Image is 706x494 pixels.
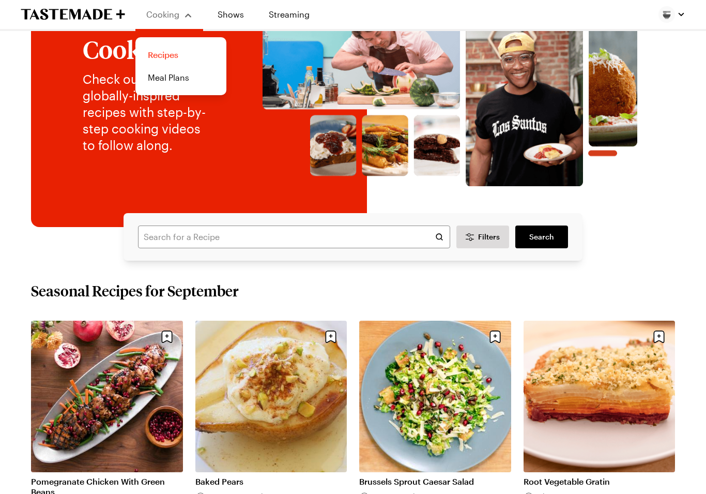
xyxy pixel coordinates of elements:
p: Check out 12,000+ globally-inspired recipes with step-by-step cooking videos to follow along. [83,71,214,154]
button: Save recipe [321,327,341,347]
a: Brussels Sprout Caesar Salad [359,476,511,487]
div: Cooking [135,37,226,95]
button: Profile picture [658,6,685,23]
button: Desktop filters [456,226,509,248]
span: Cooking [146,9,179,19]
button: Save recipe [649,327,669,347]
a: Meal Plans [142,66,220,89]
input: Search for a Recipe [138,226,450,248]
a: filters [515,226,568,248]
span: Filters [478,232,500,242]
button: Save recipe [157,327,177,347]
h1: Cooking [83,36,214,63]
h2: Seasonal Recipes for September [31,281,239,300]
span: Search [529,232,554,242]
button: Save recipe [485,327,505,347]
img: Profile picture [658,6,675,23]
a: To Tastemade Home Page [21,9,125,21]
button: Cooking [146,4,193,25]
a: Baked Pears [195,476,347,487]
a: Root Vegetable Gratin [524,476,676,487]
a: Recipes [142,43,220,66]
